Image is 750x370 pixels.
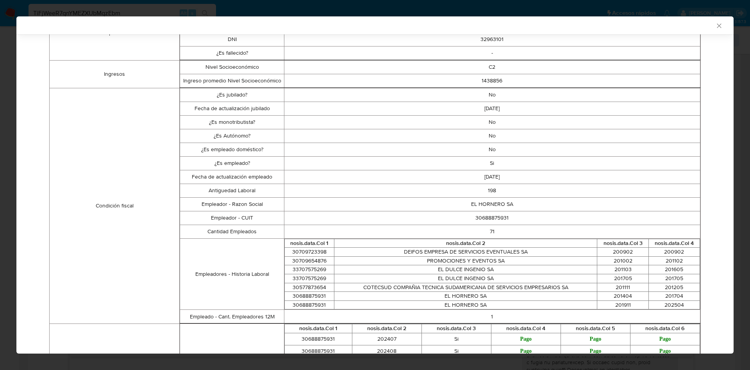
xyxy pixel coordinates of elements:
[597,265,648,274] td: 201103
[180,60,284,74] td: Nivel Socioeconómico
[16,16,734,354] div: closure-recommendation-modal
[284,239,334,248] th: nosis.data.Col 1
[334,239,597,248] th: nosis.data.Col 2
[352,324,421,333] th: nosis.data.Col 2
[284,46,700,60] td: -
[180,184,284,197] td: Antiguedad Laboral
[284,102,700,115] td: [DATE]
[180,115,284,129] td: ¿Es monotributista?
[597,256,648,265] td: 201002
[180,225,284,238] td: Cantidad Empleados
[180,32,284,46] td: DNI
[180,88,284,102] td: ¿Es jubilado?
[50,88,180,324] td: Condición fiscal
[284,197,700,211] td: EL HORNERO SA
[180,211,284,225] td: Empleador - CUIT
[284,129,700,143] td: No
[284,143,700,156] td: No
[180,156,284,170] td: ¿Es empleado?
[180,102,284,115] td: Fecha de actualización jubilado
[421,345,491,357] td: Si
[284,256,334,265] td: 30709654876
[284,170,700,184] td: [DATE]
[284,300,334,309] td: 30688875931
[561,324,630,333] th: nosis.data.Col 5
[491,345,561,357] td: Pago
[284,292,334,301] td: 30688875931
[284,60,700,74] td: C2
[180,129,284,143] td: ¿Es Autónomo?
[352,333,421,345] td: 202407
[648,300,700,309] td: 202504
[180,74,284,88] td: Ingreso promedio Nivel Socioeconómico
[50,60,180,88] td: Ingresos
[334,283,597,292] td: COTECSUD COMPAÑIA TECNICA SUDAMERICANA DE SERVICIOS EMPRESARIOS SA
[284,310,700,324] td: 1
[648,265,700,274] td: 201605
[648,256,700,265] td: 201102
[284,283,334,292] td: 30577873654
[597,274,648,283] td: 201705
[180,238,284,310] td: Empleadores - Historia Laboral
[284,184,700,197] td: 198
[648,292,700,301] td: 201704
[284,333,352,345] td: 30688875931
[334,274,597,283] td: EL DULCE INGENIO SA
[597,248,648,257] td: 200902
[352,345,421,357] td: 202408
[180,143,284,156] td: ¿Es empleado doméstico?
[334,300,597,309] td: EL HORNERO SA
[597,239,648,248] th: nosis.data.Col 3
[491,333,561,345] td: Pago
[180,310,284,324] td: Empleado - Cant. Empleadores 12M
[284,345,352,357] td: 30688875931
[561,345,630,357] td: Pago
[491,324,561,333] th: nosis.data.Col 4
[630,333,700,345] td: Pago
[284,115,700,129] td: No
[715,22,722,29] button: Cerrar ventana
[648,239,700,248] th: nosis.data.Col 4
[597,292,648,301] td: 201404
[630,345,700,357] td: Pago
[597,300,648,309] td: 201911
[284,248,334,257] td: 30709723398
[334,292,597,301] td: EL HORNERO SA
[334,265,597,274] td: EL DULCE INGENIO SA
[180,46,284,60] td: ¿Es fallecido?
[284,324,352,333] th: nosis.data.Col 1
[284,74,700,88] td: 1438856
[648,274,700,283] td: 201705
[630,324,700,333] th: nosis.data.Col 6
[648,283,700,292] td: 201205
[334,256,597,265] td: PROMOCIONES Y EVENTOS SA
[334,248,597,257] td: DEIFOS EMPRESA DE SERVICIOS EVENTUALES SA
[561,333,630,345] td: Pago
[421,324,491,333] th: nosis.data.Col 3
[284,274,334,283] td: 33707575269
[648,248,700,257] td: 200902
[284,211,700,225] td: 30688875931
[180,197,284,211] td: Empleador - Razon Social
[284,88,700,102] td: No
[421,333,491,345] td: Si
[180,170,284,184] td: Fecha de actualización empleado
[284,265,334,274] td: 33707575269
[284,225,700,238] td: 71
[284,156,700,170] td: Si
[284,32,700,46] td: 32963101
[597,283,648,292] td: 201111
